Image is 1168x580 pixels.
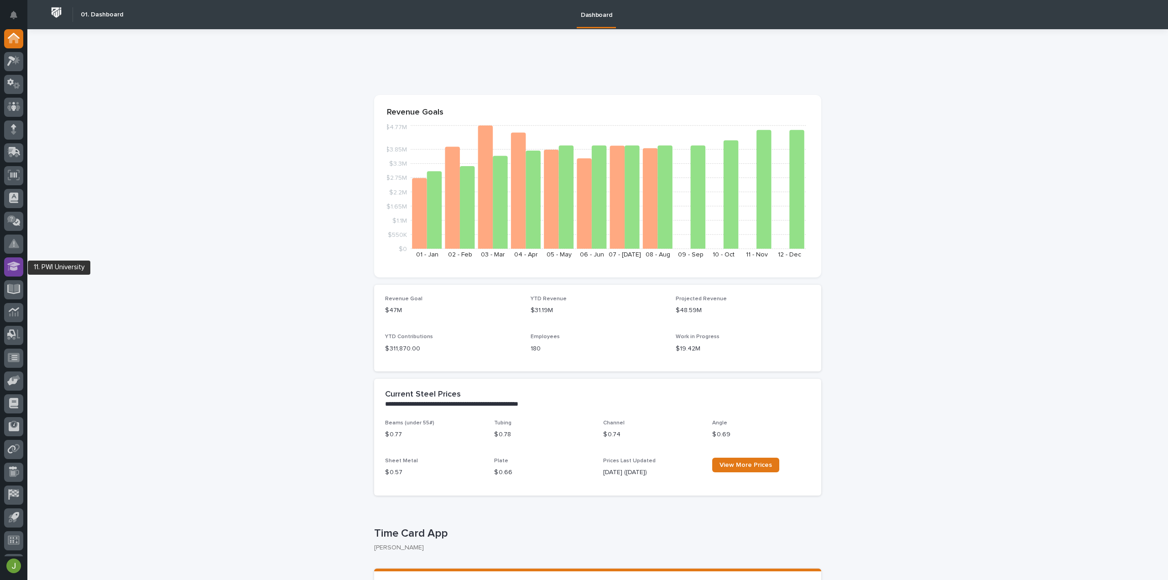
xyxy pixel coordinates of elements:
[547,251,572,258] text: 05 - May
[399,246,407,252] tspan: $0
[580,251,604,258] text: 06 - Jun
[385,468,483,477] p: $ 0.57
[385,420,434,426] span: Beams (under 55#)
[531,344,665,354] p: 180
[746,251,768,258] text: 11 - Nov
[646,251,670,258] text: 08 - Aug
[531,306,665,315] p: $31.19M
[603,430,701,439] p: $ 0.74
[385,430,483,439] p: $ 0.77
[678,251,704,258] text: 09 - Sep
[385,458,418,464] span: Sheet Metal
[603,420,625,426] span: Channel
[712,430,810,439] p: $ 0.69
[676,306,810,315] p: $48.59M
[603,458,656,464] span: Prices Last Updated
[416,251,438,258] text: 01 - Jan
[385,306,520,315] p: $47M
[494,430,592,439] p: $ 0.78
[385,344,520,354] p: $ 311,870.00
[374,544,814,552] p: [PERSON_NAME]
[388,231,407,238] tspan: $550K
[514,251,538,258] text: 04 - Apr
[676,344,810,354] p: $19.42M
[531,296,567,302] span: YTD Revenue
[386,124,407,131] tspan: $4.77M
[386,203,407,209] tspan: $1.65M
[389,161,407,167] tspan: $3.3M
[531,334,560,340] span: Employees
[676,296,727,302] span: Projected Revenue
[494,420,511,426] span: Tubing
[481,251,505,258] text: 03 - Mar
[712,420,727,426] span: Angle
[713,251,735,258] text: 10 - Oct
[494,468,592,477] p: $ 0.66
[385,296,422,302] span: Revenue Goal
[374,527,818,540] p: Time Card App
[392,217,407,224] tspan: $1.1M
[720,462,772,468] span: View More Prices
[81,11,123,19] h2: 01. Dashboard
[4,5,23,25] button: Notifications
[778,251,801,258] text: 12 - Dec
[609,251,641,258] text: 07 - [DATE]
[385,390,461,400] h2: Current Steel Prices
[494,458,508,464] span: Plate
[4,556,23,575] button: users-avatar
[712,458,779,472] a: View More Prices
[385,334,433,340] span: YTD Contributions
[387,108,808,118] p: Revenue Goals
[448,251,472,258] text: 02 - Feb
[389,189,407,195] tspan: $2.2M
[603,468,701,477] p: [DATE] ([DATE])
[386,146,407,153] tspan: $3.85M
[676,334,720,340] span: Work in Progress
[48,4,65,21] img: Workspace Logo
[11,11,23,26] div: Notifications
[386,175,407,181] tspan: $2.75M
